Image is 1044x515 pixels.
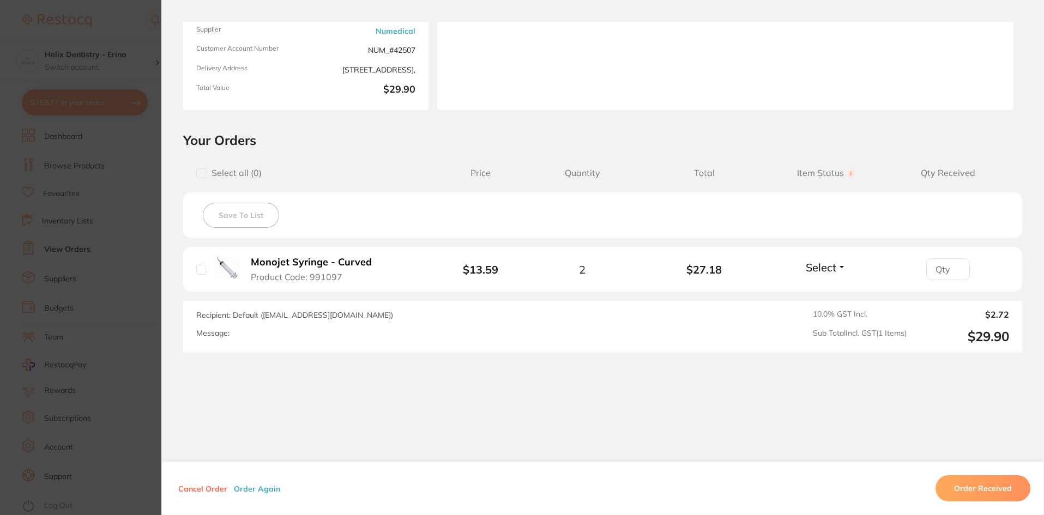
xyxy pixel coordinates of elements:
[521,168,643,178] span: Quantity
[196,84,301,97] span: Total Value
[463,263,498,276] b: $13.59
[643,168,765,178] span: Total
[251,257,372,268] b: Monojet Syringe - Curved
[915,329,1009,344] output: $29.90
[813,329,907,344] span: Sub Total Incl. GST ( 1 Items)
[643,263,765,276] b: $27.18
[926,258,970,280] input: Qty
[196,45,301,56] span: Customer Account Number
[175,483,231,493] button: Cancel Order
[802,260,849,274] button: Select
[310,64,415,75] span: [STREET_ADDRESS],
[231,483,283,493] button: Order Again
[813,310,907,319] span: 10.0 % GST Incl.
[915,310,1009,319] output: $2.72
[765,168,888,178] span: Item Status
[248,256,385,283] button: Monojet Syringe - Curved Product Code: 991097
[206,168,262,178] span: Select all ( 0 )
[376,27,415,35] a: Numedical
[196,310,393,320] span: Recipient: Default ( [EMAIL_ADDRESS][DOMAIN_NAME] )
[806,260,836,274] span: Select
[579,263,586,276] span: 2
[310,84,415,97] b: $29.90
[887,168,1009,178] span: Qty Received
[196,26,301,37] span: Supplier
[440,168,521,178] span: Price
[310,45,415,56] span: NUM_#42507
[196,64,301,75] span: Delivery Address
[196,329,230,338] label: Message:
[203,203,279,228] button: Save To List
[183,132,1022,148] h2: Your Orders
[214,256,239,281] img: Monojet Syringe - Curved
[936,475,1030,501] button: Order Received
[251,272,342,282] span: Product Code: 991097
